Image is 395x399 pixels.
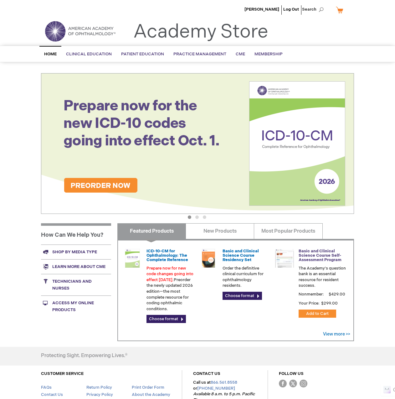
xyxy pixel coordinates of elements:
strong: Your Price: [299,301,320,306]
a: View more >> [323,331,350,337]
a: FAQs [41,385,52,390]
a: Choose format [146,315,186,323]
h4: Protecting Sight. Empowering Lives.® [41,353,127,359]
span: $429.00 [328,292,346,297]
button: 2 of 3 [195,215,199,219]
a: Privacy Policy [86,392,113,397]
a: Featured Products [117,223,186,239]
a: Most Popular Products [254,223,322,239]
a: [PHONE_NUMBER] [197,386,235,391]
font: Prepare now for new code changes going into effect [DATE]. [146,266,193,282]
img: Twitter [289,380,297,387]
a: New Products [186,223,254,239]
span: Clinical Education [66,52,112,57]
span: CME [236,52,245,57]
button: Add to Cart [299,310,336,318]
a: Basic and Clinical Science Course Residency Set [223,249,259,263]
a: Access My Online Products [41,295,111,317]
p: Preorder the newly updated 2026 edition—the most complete resource for coding ophthalmic conditions. [146,265,194,312]
a: Technicians and nurses [41,274,111,295]
a: [PERSON_NAME] [244,7,279,12]
img: Facebook [279,380,287,387]
a: CUSTOMER SERVICE [41,371,84,376]
img: instagram [300,380,307,387]
a: ICD-10-CM for Ophthalmology: The Complete Reference [146,249,188,263]
span: Add to Cart [306,311,329,316]
h1: How Can We Help You? [41,223,111,245]
span: Search [302,3,326,16]
span: Patient Education [121,52,164,57]
span: $299.00 [321,301,339,306]
strong: Nonmember: [299,290,324,298]
a: 866.561.8558 [211,380,237,385]
img: 0120008u_42.png [123,249,142,268]
a: Log Out [283,7,299,12]
span: Practice Management [173,52,226,57]
a: About the Academy [132,392,170,397]
a: Shop by media type [41,245,111,259]
img: bcscself_20.jpg [275,249,294,268]
p: The Academy's question bank is an essential resource for resident success. [299,265,346,289]
a: Return Policy [86,385,112,390]
a: Contact Us [41,392,63,397]
a: Academy Store [133,21,268,43]
img: 02850963u_47.png [199,249,218,268]
p: Order the definitive clinical curriculum for ophthalmology residents. [223,265,270,289]
a: Basic and Clinical Science Course Self-Assessment Program [299,249,341,263]
a: FOLLOW US [279,371,304,376]
a: Print Order Form [132,385,164,390]
a: Choose format [223,292,262,300]
a: Learn more about CME [41,259,111,274]
button: 1 of 3 [188,215,191,219]
button: 3 of 3 [203,215,206,219]
span: Home [44,52,57,57]
span: Membership [254,52,283,57]
a: CONTACT US [193,371,220,376]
